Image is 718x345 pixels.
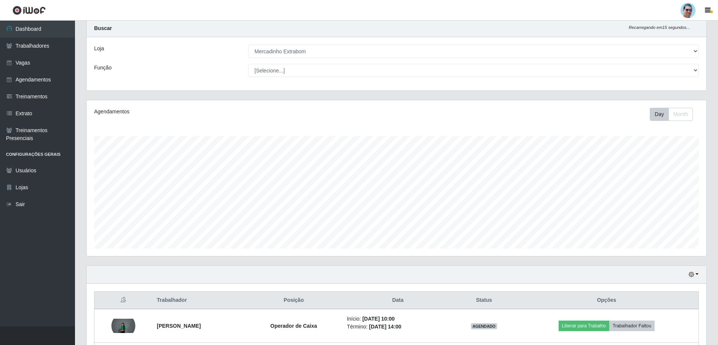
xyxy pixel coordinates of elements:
[94,108,340,116] div: Agendamentos
[94,45,104,53] label: Loja
[471,323,497,329] span: AGENDADO
[94,25,112,31] strong: Buscar
[453,292,515,309] th: Status
[347,323,449,331] li: Término:
[669,108,693,121] button: Month
[650,108,699,121] div: Toolbar with button groups
[515,292,699,309] th: Opções
[342,292,453,309] th: Data
[369,324,401,330] time: [DATE] 14:00
[111,319,135,333] img: 1758553448636.jpeg
[94,64,112,72] label: Função
[650,108,693,121] div: First group
[559,321,609,331] button: Liberar para Trabalho
[270,323,317,329] strong: Operador de Caixa
[347,315,449,323] li: Início:
[157,323,201,329] strong: [PERSON_NAME]
[650,108,669,121] button: Day
[12,6,46,15] img: CoreUI Logo
[629,25,690,30] i: Recarregando em 15 segundos...
[245,292,343,309] th: Posição
[152,292,245,309] th: Trabalhador
[362,316,394,322] time: [DATE] 10:00
[609,321,655,331] button: Trabalhador Faltou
